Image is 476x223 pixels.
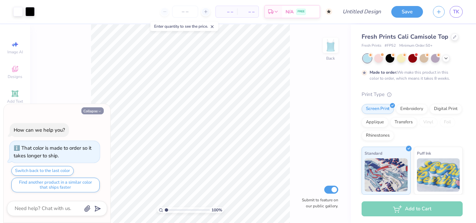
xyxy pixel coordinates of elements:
button: Find another product in a similar color that ships faster [11,178,100,192]
label: Submit to feature on our public gallery. [298,197,338,209]
button: Collapse [81,107,104,114]
div: Rhinestones [362,131,394,141]
div: That color is made to order so it takes longer to ship. [14,145,91,159]
div: Enter quantity to see the price. [150,22,218,31]
button: Save [391,6,423,18]
div: Back [326,55,335,61]
span: Minimum Order: 50 + [399,43,433,49]
input: – – [172,6,198,18]
span: Puff Ink [417,150,431,157]
img: Back [324,39,337,52]
span: FREE [298,9,305,14]
div: Print Type [362,91,463,98]
div: Vinyl [419,117,438,127]
img: Puff Ink [417,158,460,192]
img: Standard [365,158,408,192]
span: N/A [286,8,294,15]
span: Standard [365,150,382,157]
strong: Made to order: [370,70,397,75]
span: TK [453,8,459,16]
span: Fresh Prints Cali Camisole Top [362,33,448,41]
div: How can we help you? [14,127,65,133]
div: Applique [362,117,388,127]
input: Untitled Design [337,5,386,18]
span: – – [241,8,255,15]
span: Designs [8,74,22,79]
span: Image AI [7,49,23,55]
div: Screen Print [362,104,394,114]
span: # FP52 [385,43,396,49]
div: Transfers [390,117,417,127]
div: Digital Print [430,104,462,114]
button: Switch back to the last color [11,166,74,176]
span: Add Text [7,99,23,104]
a: TK [450,6,463,18]
span: – – [220,8,233,15]
div: Foil [440,117,455,127]
div: We make this product in this color to order, which means it takes 8 weeks. [370,69,452,81]
div: Embroidery [396,104,428,114]
span: 100 % [211,207,222,213]
span: Fresh Prints [362,43,381,49]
